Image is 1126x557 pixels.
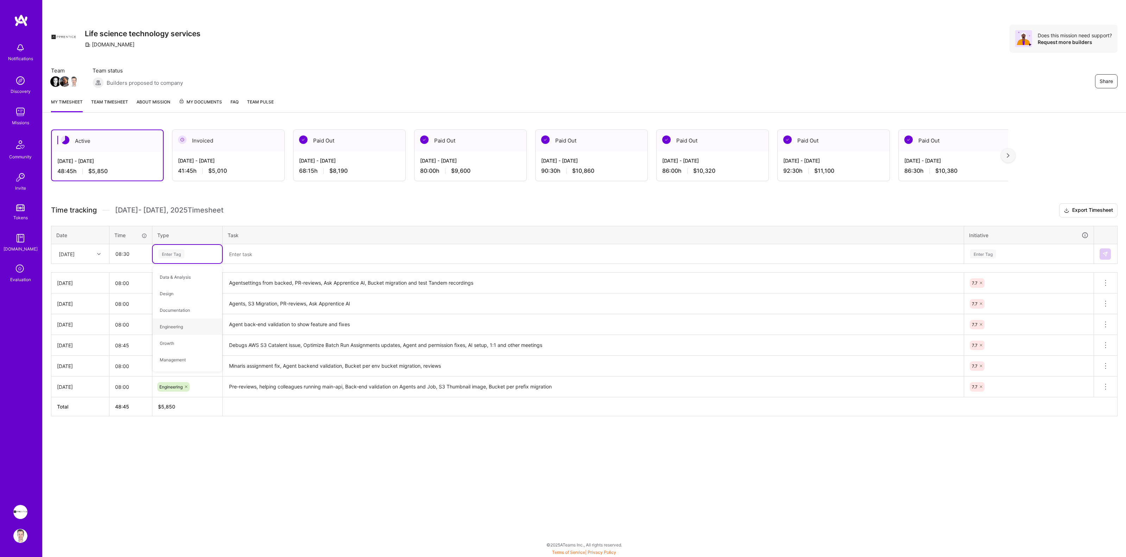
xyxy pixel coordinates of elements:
[50,76,61,87] img: Team Member Avatar
[57,167,157,175] div: 48:45 h
[970,248,996,259] div: Enter Tag
[552,550,616,555] span: |
[156,355,189,365] span: Management
[541,157,642,164] div: [DATE] - [DATE]
[51,206,97,215] span: Time tracking
[178,157,279,164] div: [DATE] - [DATE]
[208,167,227,175] span: $5,010
[223,273,963,293] textarea: Agentsettings from backed, PR-reviews, Ask Apprentice AI, Bucket migration and test Tandem record...
[109,378,152,396] input: HH:MM
[115,206,223,215] span: [DATE] - [DATE] , 2025 Timesheet
[42,536,1126,553] div: © 2025 ATeams Inc., All rights reserved.
[88,167,108,175] span: $5,850
[223,377,963,397] textarea: Pre-reviews, helping colleagues running main-api, Back-end validation on Agents and Job, S3 Thumb...
[10,276,31,283] div: Evaluation
[156,322,186,331] span: Engineering
[110,245,152,263] input: HH:MM
[158,404,175,410] span: $ 5,850
[52,130,163,152] div: Active
[972,343,978,348] span: 7.7
[1015,30,1032,47] img: Avatar
[12,119,29,126] div: Missions
[57,157,157,165] div: [DATE] - [DATE]
[223,315,963,334] textarea: Agent back-end validation to show feature and fixes
[13,214,28,221] div: Tokens
[13,529,27,543] img: User Avatar
[93,67,183,74] span: Team status
[69,76,79,87] img: Team Member Avatar
[57,362,103,370] div: [DATE]
[178,167,279,175] div: 41:45 h
[693,167,715,175] span: $10,320
[778,130,890,151] div: Paid Out
[172,130,284,151] div: Invoiced
[904,157,1005,164] div: [DATE] - [DATE]
[13,105,27,119] img: teamwork
[51,76,60,88] a: Team Member Avatar
[11,88,31,95] div: Discovery
[109,295,152,313] input: HH:MM
[152,226,223,244] th: Type
[536,130,647,151] div: Paid Out
[59,76,70,87] img: Team Member Avatar
[13,74,27,88] img: discovery
[420,135,429,144] img: Paid Out
[223,226,964,244] th: Task
[51,67,78,74] span: Team
[13,41,27,55] img: bell
[85,29,201,38] h3: Life science technology services
[156,272,194,282] span: Data & Analysis
[783,167,884,175] div: 92:30 h
[13,170,27,184] img: Invite
[85,41,134,48] div: [DOMAIN_NAME]
[57,279,103,287] div: [DATE]
[159,384,183,390] span: Engineering
[329,167,348,175] span: $8,190
[16,204,25,211] img: tokens
[156,305,194,315] span: Documentation
[69,76,78,88] a: Team Member Avatar
[904,167,1005,175] div: 86:30 h
[657,130,768,151] div: Paid Out
[158,248,184,259] div: Enter Tag
[156,338,178,348] span: Growth
[109,336,152,355] input: HH:MM
[588,550,616,555] a: Privacy Policy
[223,336,963,355] textarea: Debugs AWS S3 Catalent issue, Optimize Batch Run Assignments updates, Agent and permission fixes,...
[178,135,186,144] img: Invoiced
[156,289,177,298] span: Design
[662,135,671,144] img: Paid Out
[107,79,183,87] span: Builders proposed to company
[57,321,103,328] div: [DATE]
[114,232,147,239] div: Time
[420,167,521,175] div: 80:00 h
[179,98,222,112] a: My Documents
[91,98,128,112] a: Team timesheet
[9,153,32,160] div: Community
[51,226,109,244] th: Date
[247,99,274,105] span: Team Pulse
[57,300,103,308] div: [DATE]
[57,383,103,391] div: [DATE]
[662,157,763,164] div: [DATE] - [DATE]
[59,250,75,258] div: [DATE]
[179,98,222,106] span: My Documents
[969,231,1089,239] div: Initiative
[972,322,978,327] span: 7.7
[299,167,400,175] div: 68:15 h
[51,98,83,112] a: My timesheet
[299,157,400,164] div: [DATE] - [DATE]
[61,136,69,144] img: Active
[12,136,29,153] img: Community
[972,280,978,286] span: 7.7
[1007,153,1010,158] img: right
[85,42,90,48] i: icon CompanyGray
[541,135,550,144] img: Paid Out
[12,505,29,519] a: Apprentice: Life science technology services
[13,231,27,245] img: guide book
[293,130,405,151] div: Paid Out
[552,550,585,555] a: Terms of Service
[109,274,152,292] input: HH:MM
[972,301,978,306] span: 7.7
[299,135,308,144] img: Paid Out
